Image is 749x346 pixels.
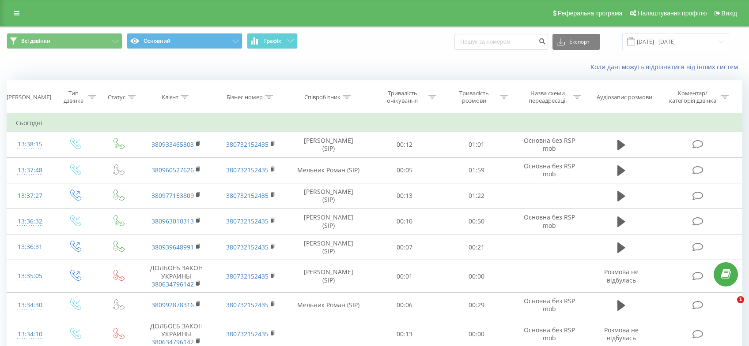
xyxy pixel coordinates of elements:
[226,166,269,174] a: 380732152435
[288,157,369,183] td: Мельник Роман (SIP)
[288,292,369,318] td: Мельник Роман (SIP)
[288,260,369,293] td: [PERSON_NAME] (SIP)
[7,114,742,132] td: Сьогодні
[151,243,194,251] a: 380939648991
[440,260,512,293] td: 00:00
[151,301,194,309] a: 380992878316
[16,187,44,205] div: 13:37:27
[61,89,86,104] div: Тип дзвінка
[512,132,587,157] td: Основна без RSP mob
[226,301,269,309] a: 380732152435
[454,34,548,50] input: Пошук за номером
[16,268,44,285] div: 13:35:05
[304,93,340,101] div: Співробітник
[512,292,587,318] td: Основна без RSP mob
[7,33,122,49] button: Всі дзвінки
[369,208,441,234] td: 00:10
[139,260,214,293] td: ДОЛБОЕБ ЗАКОН УКРАИНЫ
[7,93,51,101] div: [PERSON_NAME]
[604,326,639,342] span: Розмова не відбулась
[440,208,512,234] td: 00:50
[151,191,194,200] a: 380977153809
[226,330,269,338] a: 380732152435
[737,296,744,303] span: 1
[151,166,194,174] a: 380960527626
[16,213,44,230] div: 13:36:32
[369,183,441,208] td: 00:13
[247,33,298,49] button: Графік
[108,93,125,101] div: Статус
[369,260,441,293] td: 00:01
[288,132,369,157] td: [PERSON_NAME] (SIP)
[440,132,512,157] td: 01:01
[16,238,44,256] div: 13:36:31
[440,157,512,183] td: 01:59
[597,93,652,101] div: Аудіозапис розмови
[226,191,269,200] a: 380732152435
[552,34,600,50] button: Експорт
[667,89,719,104] div: Коментар/категорія дзвінка
[440,292,512,318] td: 00:29
[226,272,269,280] a: 380732152435
[288,183,369,208] td: [PERSON_NAME] (SIP)
[226,140,269,149] a: 380732152435
[226,243,269,251] a: 380732152435
[16,297,44,314] div: 13:34:30
[127,33,242,49] button: Основний
[719,296,740,317] iframe: Intercom live chat
[264,38,281,44] span: Графік
[162,93,178,101] div: Клієнт
[16,162,44,179] div: 13:37:48
[227,93,263,101] div: Бізнес номер
[450,89,498,104] div: Тривалість розмови
[512,208,587,234] td: Основна без RSP mob
[151,280,194,288] a: 380634796142
[369,292,441,318] td: 00:06
[524,89,571,104] div: Назва схеми переадресації
[590,63,742,71] a: Коли дані можуть відрізнятися вiд інших систем
[21,37,50,45] span: Всі дзвінки
[151,338,194,346] a: 380634796142
[604,268,639,284] span: Розмова не відбулась
[369,234,441,260] td: 00:07
[558,10,623,17] span: Реферальна програма
[638,10,707,17] span: Налаштування профілю
[722,10,737,17] span: Вихід
[16,136,44,153] div: 13:38:15
[440,234,512,260] td: 00:21
[288,234,369,260] td: [PERSON_NAME] (SIP)
[379,89,426,104] div: Тривалість очікування
[369,157,441,183] td: 00:05
[151,217,194,225] a: 380963010313
[288,208,369,234] td: [PERSON_NAME] (SIP)
[512,157,587,183] td: Основна без RSP mob
[151,140,194,149] a: 380933465803
[369,132,441,157] td: 00:12
[226,217,269,225] a: 380732152435
[440,183,512,208] td: 01:22
[16,326,44,343] div: 13:34:10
